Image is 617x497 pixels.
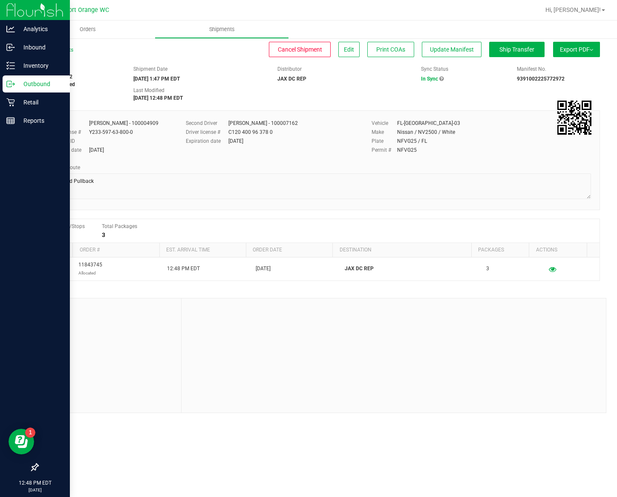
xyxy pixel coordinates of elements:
[78,269,102,277] p: Allocated
[6,43,15,52] inline-svg: Inbound
[372,146,397,154] label: Permit #
[397,119,460,127] div: FL-[GEOGRAPHIC_DATA]-03
[372,137,397,145] label: Plate
[133,65,167,73] label: Shipment Date
[102,231,105,238] strong: 3
[133,95,183,101] strong: [DATE] 12:48 PM EDT
[186,128,228,136] label: Driver license #
[345,265,476,273] p: JAX DC REP
[372,119,397,127] label: Vehicle
[557,101,591,135] qrcode: 20250825-002
[6,25,15,33] inline-svg: Analytics
[89,119,159,127] div: [PERSON_NAME] - 100004909
[15,116,66,126] p: Reports
[367,42,414,57] button: Print COAs
[228,119,298,127] div: [PERSON_NAME] - 100007162
[44,305,175,315] span: Notes
[102,223,137,229] span: Total Packages
[471,243,529,257] th: Packages
[269,42,331,57] button: Cancel Shipment
[529,243,587,257] th: Actions
[278,46,322,53] span: Cancel Shipment
[20,20,155,38] a: Orders
[89,128,133,136] div: Y233-597-63-800-0
[89,146,104,154] div: [DATE]
[155,20,289,38] a: Shipments
[37,65,121,73] span: Shipment #
[344,46,354,53] span: Edit
[376,46,405,53] span: Print COAs
[68,26,107,33] span: Orders
[133,87,164,94] label: Last Modified
[159,243,246,257] th: Est. arrival time
[256,265,271,273] span: [DATE]
[15,61,66,71] p: Inventory
[422,42,481,57] button: Update Manifest
[72,243,159,257] th: Order #
[15,79,66,89] p: Outbound
[545,6,601,13] span: Hi, [PERSON_NAME]!
[15,42,66,52] p: Inbound
[557,101,591,135] img: Scan me!
[167,265,200,273] span: 12:48 PM EDT
[228,128,273,136] div: C120 400 96 378 0
[246,243,332,257] th: Order date
[397,137,427,145] div: NFVG25 / FL
[78,261,102,277] span: 11843745
[25,428,35,438] iframe: Resource center unread badge
[517,65,546,73] label: Manifest No.
[277,65,302,73] label: Distributor
[133,76,180,82] strong: [DATE] 1:47 PM EDT
[397,146,417,154] div: NFVG25
[6,98,15,107] inline-svg: Retail
[332,243,471,257] th: Destination
[421,76,438,82] span: In Sync
[489,42,545,57] button: Ship Transfer
[6,61,15,70] inline-svg: Inventory
[553,42,600,57] button: Export PDF
[517,76,565,82] strong: 9391002225772972
[6,116,15,125] inline-svg: Reports
[421,65,448,73] label: Sync Status
[198,26,246,33] span: Shipments
[397,128,455,136] div: Nissan / NV2500 / White
[6,80,15,88] inline-svg: Outbound
[15,97,66,107] p: Retail
[277,76,306,82] strong: JAX DC REP
[65,6,109,14] span: Port Orange WC
[4,487,66,493] p: [DATE]
[228,137,243,145] div: [DATE]
[15,24,66,34] p: Analytics
[372,128,397,136] label: Make
[9,429,34,454] iframe: Resource center
[338,42,360,57] button: Edit
[186,137,228,145] label: Expiration date
[430,46,474,53] span: Update Manifest
[486,265,489,273] span: 3
[499,46,534,53] span: Ship Transfer
[4,479,66,487] p: 12:48 PM EDT
[186,119,228,127] label: Second Driver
